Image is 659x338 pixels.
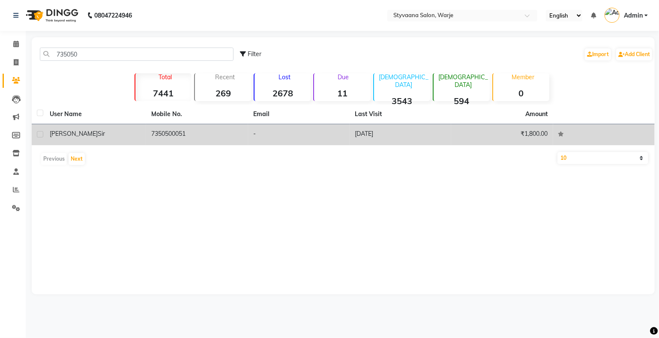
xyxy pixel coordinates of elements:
[616,48,652,60] a: Add Client
[45,105,146,124] th: User Name
[248,105,350,124] th: Email
[195,88,251,99] strong: 269
[198,73,251,81] p: Recent
[437,73,490,89] p: [DEMOGRAPHIC_DATA]
[94,3,132,27] b: 08047224946
[350,124,451,145] td: [DATE]
[248,50,261,58] span: Filter
[135,88,192,99] strong: 7441
[521,105,553,124] th: Amount
[497,73,549,81] p: Member
[258,73,311,81] p: Lost
[248,124,350,145] td: -
[50,130,98,138] span: [PERSON_NAME]
[377,73,430,89] p: [DEMOGRAPHIC_DATA]
[314,88,370,99] strong: 11
[316,73,370,81] p: Due
[146,124,248,145] td: 7350500051
[585,48,611,60] a: Import
[624,11,643,20] span: Admin
[40,48,234,61] input: Search by Name/Mobile/Email/Code
[69,153,85,165] button: Next
[434,96,490,106] strong: 594
[605,8,620,23] img: Admin
[350,105,451,124] th: Last Visit
[255,88,311,99] strong: 2678
[139,73,192,81] p: Total
[22,3,81,27] img: logo
[374,96,430,106] strong: 3543
[98,130,105,138] span: sir
[451,124,553,145] td: ₹1,800.00
[146,105,248,124] th: Mobile No.
[493,88,549,99] strong: 0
